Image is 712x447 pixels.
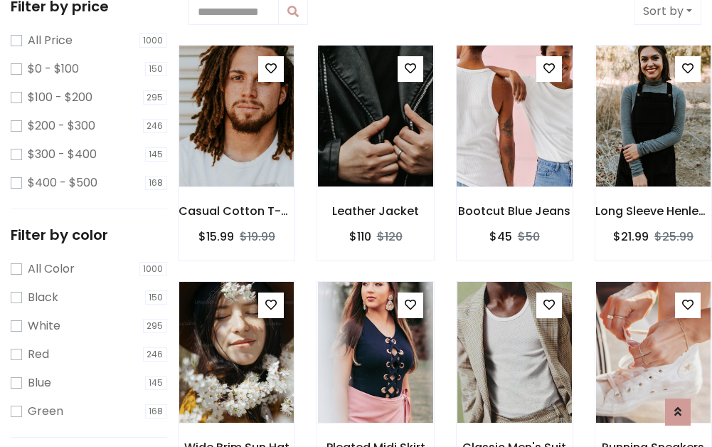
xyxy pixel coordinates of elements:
h6: Long Sleeve Henley T-Shirt [595,204,711,218]
h6: Casual Cotton T-Shirt [179,204,294,218]
h6: Bootcut Blue Jeans [457,204,573,218]
h6: $45 [489,230,512,243]
span: 145 [145,376,168,390]
label: White [28,317,60,335]
h6: $110 [349,230,371,243]
span: 1000 [139,262,168,276]
span: 295 [143,90,168,105]
del: $50 [518,228,540,245]
span: 295 [143,319,168,333]
label: All Color [28,261,75,278]
label: $300 - $400 [28,146,97,163]
label: $100 - $200 [28,89,92,106]
span: 246 [143,119,168,133]
label: Blue [28,374,51,391]
span: 150 [145,62,168,76]
del: $25.99 [654,228,694,245]
label: Black [28,289,58,306]
span: 150 [145,290,168,305]
span: 246 [143,347,168,362]
span: 1000 [139,33,168,48]
span: 168 [145,176,168,190]
h6: Leather Jacket [317,204,433,218]
span: 145 [145,147,168,162]
h6: $21.99 [613,230,649,243]
del: $120 [377,228,403,245]
span: 168 [145,404,168,419]
label: $0 - $100 [28,61,79,78]
del: $19.99 [240,228,275,245]
label: Red [28,346,49,363]
label: $200 - $300 [28,117,95,135]
h6: $15.99 [198,230,234,243]
label: $400 - $500 [28,174,97,191]
label: Green [28,403,63,420]
h5: Filter by color [11,226,167,243]
label: All Price [28,32,73,49]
